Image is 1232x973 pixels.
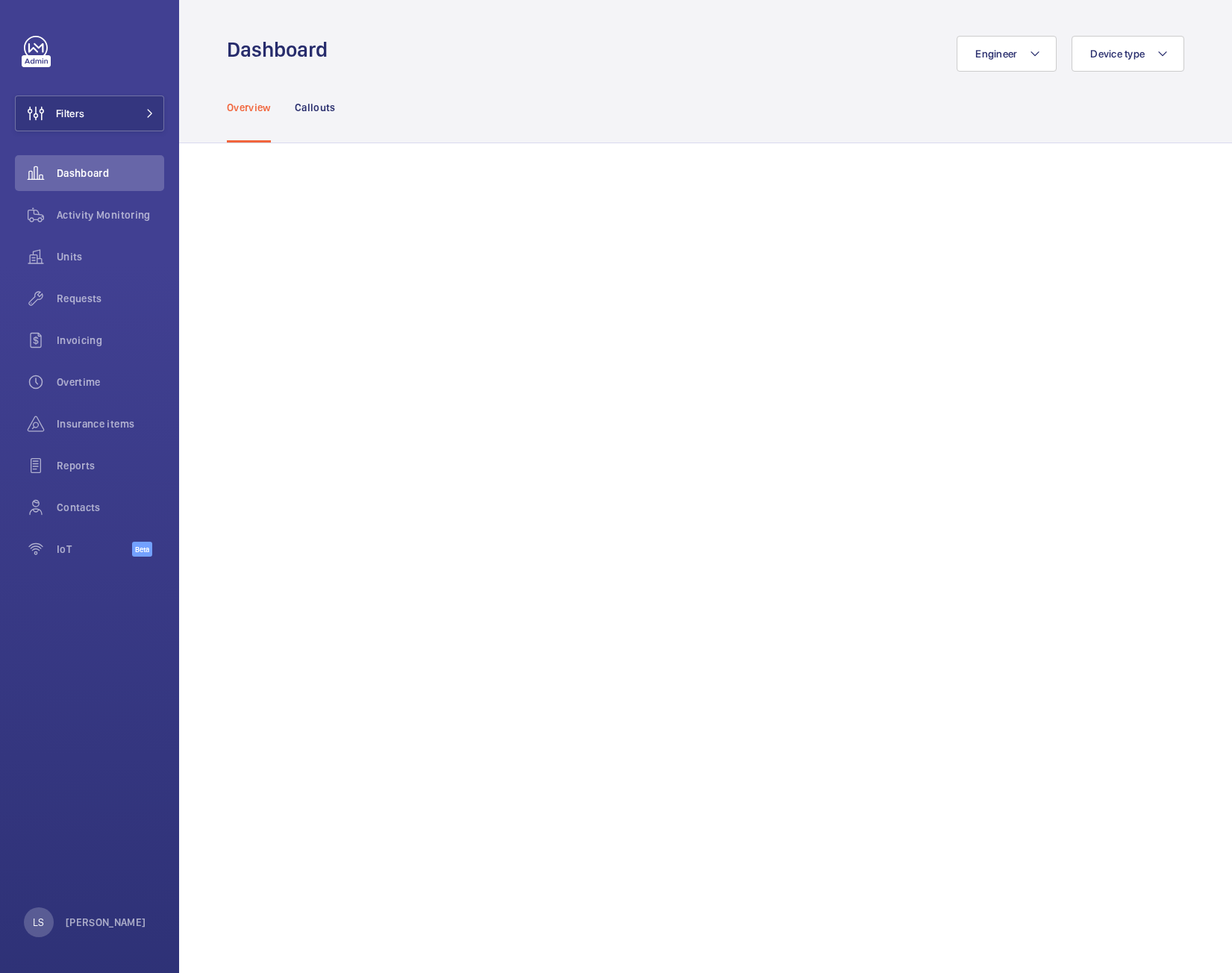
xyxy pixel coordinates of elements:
span: Filters [56,106,84,121]
span: IoT [57,542,132,557]
p: Callouts [295,100,336,115]
p: LS [33,915,44,930]
span: Activity Monitoring [57,207,164,222]
span: Overtime [57,375,164,389]
span: Engineer [975,48,1017,60]
span: Dashboard [57,166,164,181]
span: Requests [57,291,164,306]
span: Insurance items [57,416,164,431]
button: Filters [15,96,164,131]
span: Beta [132,542,152,557]
button: Device type [1072,36,1184,72]
button: Engineer [957,36,1057,72]
span: Units [57,249,164,264]
p: [PERSON_NAME] [66,915,146,930]
span: Contacts [57,500,164,515]
span: Reports [57,458,164,473]
p: Overview [227,100,271,115]
h1: Dashboard [227,36,337,63]
span: Invoicing [57,333,164,348]
span: Device type [1090,48,1145,60]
